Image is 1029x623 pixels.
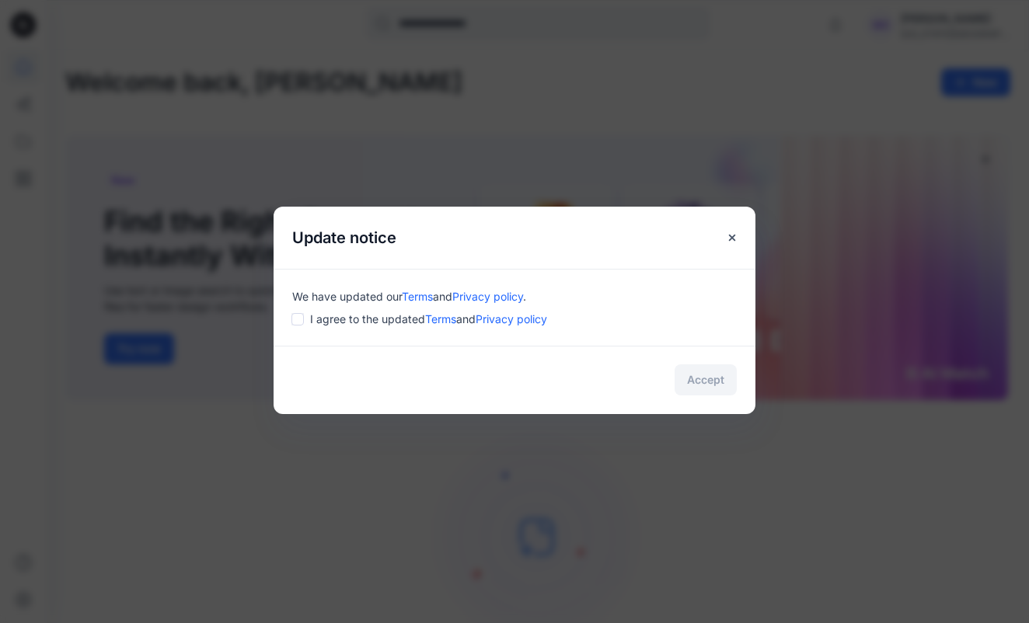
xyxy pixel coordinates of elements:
[452,290,523,303] a: Privacy policy
[310,311,547,327] span: I agree to the updated
[718,224,746,252] button: Close
[433,290,452,303] span: and
[425,312,456,325] a: Terms
[456,312,476,325] span: and
[274,207,415,269] h5: Update notice
[476,312,547,325] a: Privacy policy
[292,288,737,305] div: We have updated our .
[402,290,433,303] a: Terms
